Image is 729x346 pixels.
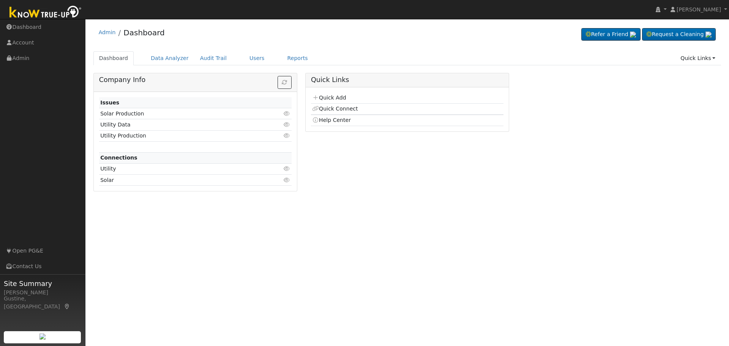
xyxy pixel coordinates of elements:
a: Map [64,303,71,310]
span: Site Summary [4,278,81,289]
td: Utility Data [99,119,260,130]
a: Help Center [312,117,351,123]
a: Quick Add [312,95,346,101]
a: Quick Connect [312,106,358,112]
td: Utility [99,163,260,174]
a: Quick Links [675,51,721,65]
td: Solar [99,175,260,186]
img: retrieve [630,32,636,38]
strong: Issues [100,100,119,106]
a: Admin [99,29,116,35]
a: Dashboard [93,51,134,65]
a: Reports [282,51,314,65]
h5: Company Info [99,76,292,84]
img: retrieve [39,333,46,340]
h5: Quick Links [311,76,503,84]
i: Click to view [284,122,290,127]
a: Request a Cleaning [642,28,716,41]
strong: Connections [100,155,137,161]
a: Dashboard [123,28,165,37]
i: Click to view [284,177,290,183]
img: retrieve [705,32,712,38]
a: Refer a Friend [581,28,641,41]
img: Know True-Up [6,4,85,21]
a: Audit Trail [194,51,232,65]
i: Click to view [284,166,290,171]
td: Utility Production [99,130,260,141]
span: [PERSON_NAME] [677,6,721,13]
td: Solar Production [99,108,260,119]
i: Click to view [284,133,290,138]
i: Click to view [284,111,290,116]
div: Gustine, [GEOGRAPHIC_DATA] [4,295,81,311]
div: [PERSON_NAME] [4,289,81,297]
a: Data Analyzer [145,51,194,65]
a: Users [244,51,270,65]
